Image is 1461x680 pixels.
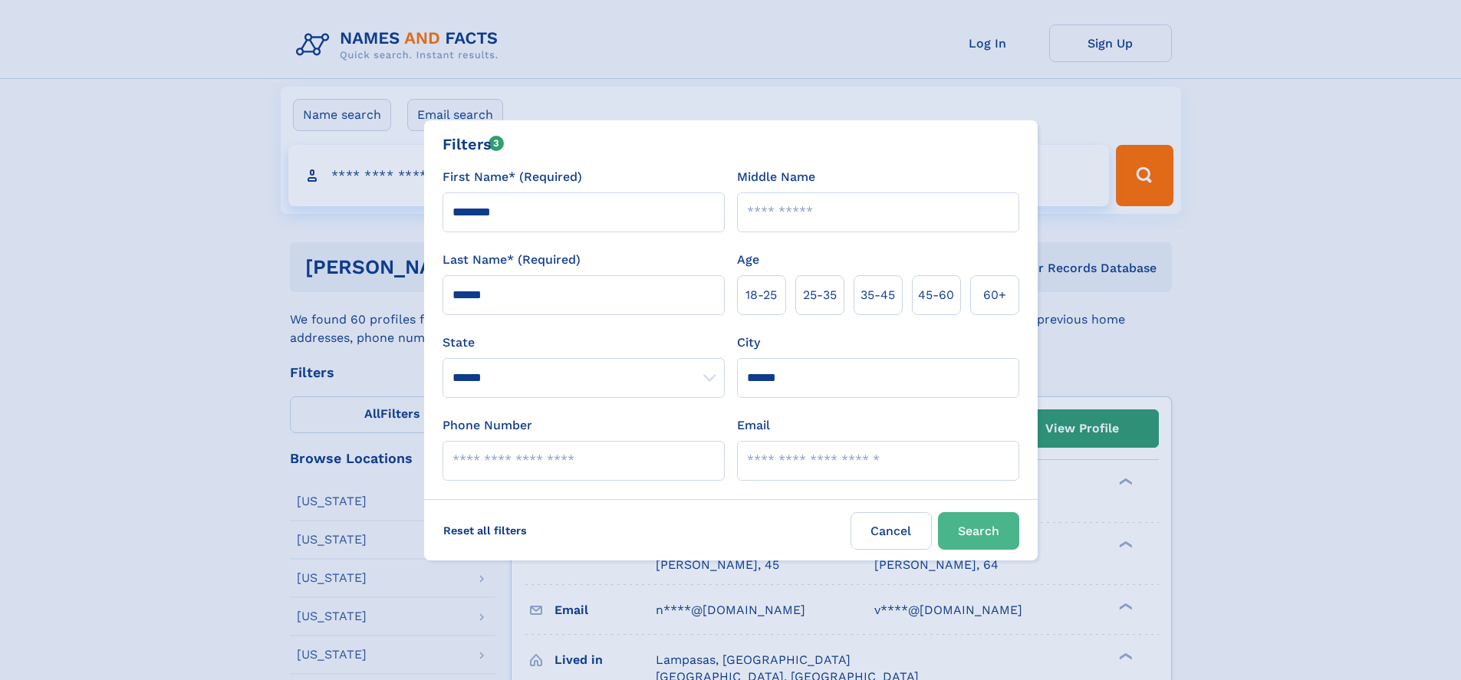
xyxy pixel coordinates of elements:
[737,333,760,352] label: City
[443,168,582,186] label: First Name* (Required)
[433,512,537,549] label: Reset all filters
[737,416,770,435] label: Email
[803,286,837,304] span: 25‑35
[737,168,815,186] label: Middle Name
[443,416,532,435] label: Phone Number
[737,251,759,269] label: Age
[851,512,932,550] label: Cancel
[443,251,581,269] label: Last Name* (Required)
[860,286,895,304] span: 35‑45
[745,286,777,304] span: 18‑25
[983,286,1006,304] span: 60+
[443,333,725,352] label: State
[918,286,954,304] span: 45‑60
[938,512,1019,550] button: Search
[443,133,505,156] div: Filters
